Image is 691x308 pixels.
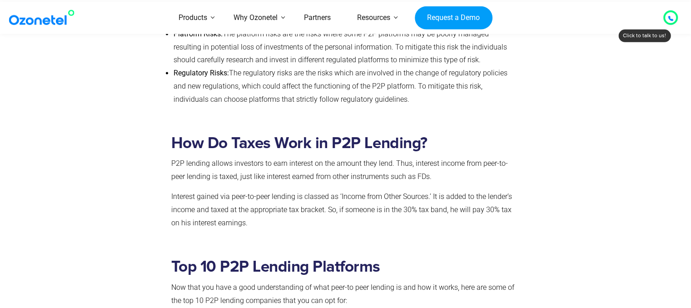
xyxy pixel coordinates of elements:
[415,6,492,30] a: Request a Demo
[165,2,220,34] a: Products
[171,135,428,151] strong: How Do Taxes Work in P2P Lending?
[171,192,512,227] span: Interest gained via peer-to-peer lending is classed as ‘Income from Other Sources.’ It is added t...
[171,159,508,181] span: P2P lending allows investors to earn interest on the amount they lend. Thus, interest income from...
[344,2,403,34] a: Resources
[174,69,229,77] b: Regulatory Risks:
[220,2,291,34] a: Why Ozonetel
[174,30,223,38] b: Platform Risks:
[171,283,514,304] span: Now that you have a good understanding of what peer-to peer lending is and how it works, here are...
[174,30,507,65] span: The platform risks are the risks where some P2P platforms may be poorly managed resulting in pote...
[171,258,516,276] h2: Top 10 P2P Lending Platforms
[174,69,507,104] span: The regulatory risks are the risks which are involved in the change of regulatory policies and ne...
[291,2,344,34] a: Partners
